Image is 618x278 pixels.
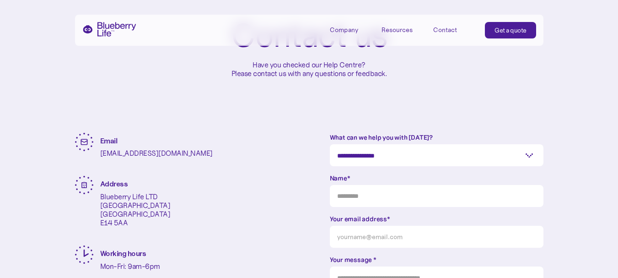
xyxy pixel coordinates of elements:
div: Company [330,22,371,37]
p: Mon-Fri: 9am-6pm [100,262,160,271]
label: What can we help you with [DATE]? [330,133,543,142]
a: Contact [433,22,474,37]
strong: Your message * [330,256,376,264]
p: [EMAIL_ADDRESS][DOMAIN_NAME] [100,149,213,158]
div: Resources [382,22,423,37]
div: Contact [433,26,457,34]
div: Resources [382,26,413,34]
a: home [82,22,136,37]
div: Company [330,26,358,34]
strong: Email [100,136,118,145]
a: Get a quote [485,22,536,38]
input: yourname@email.com [330,226,543,248]
strong: Address [100,179,128,188]
p: Have you checked our Help Centre? Please contact us with any questions or feedback. [231,60,387,78]
h1: Contact us [231,18,387,53]
label: Your email address* [330,214,543,223]
label: Name* [330,174,543,183]
p: Blueberry Life LTD [GEOGRAPHIC_DATA] [GEOGRAPHIC_DATA] E14 5AA [100,192,171,228]
div: Get a quote [494,26,527,35]
strong: Working hours [100,249,146,258]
